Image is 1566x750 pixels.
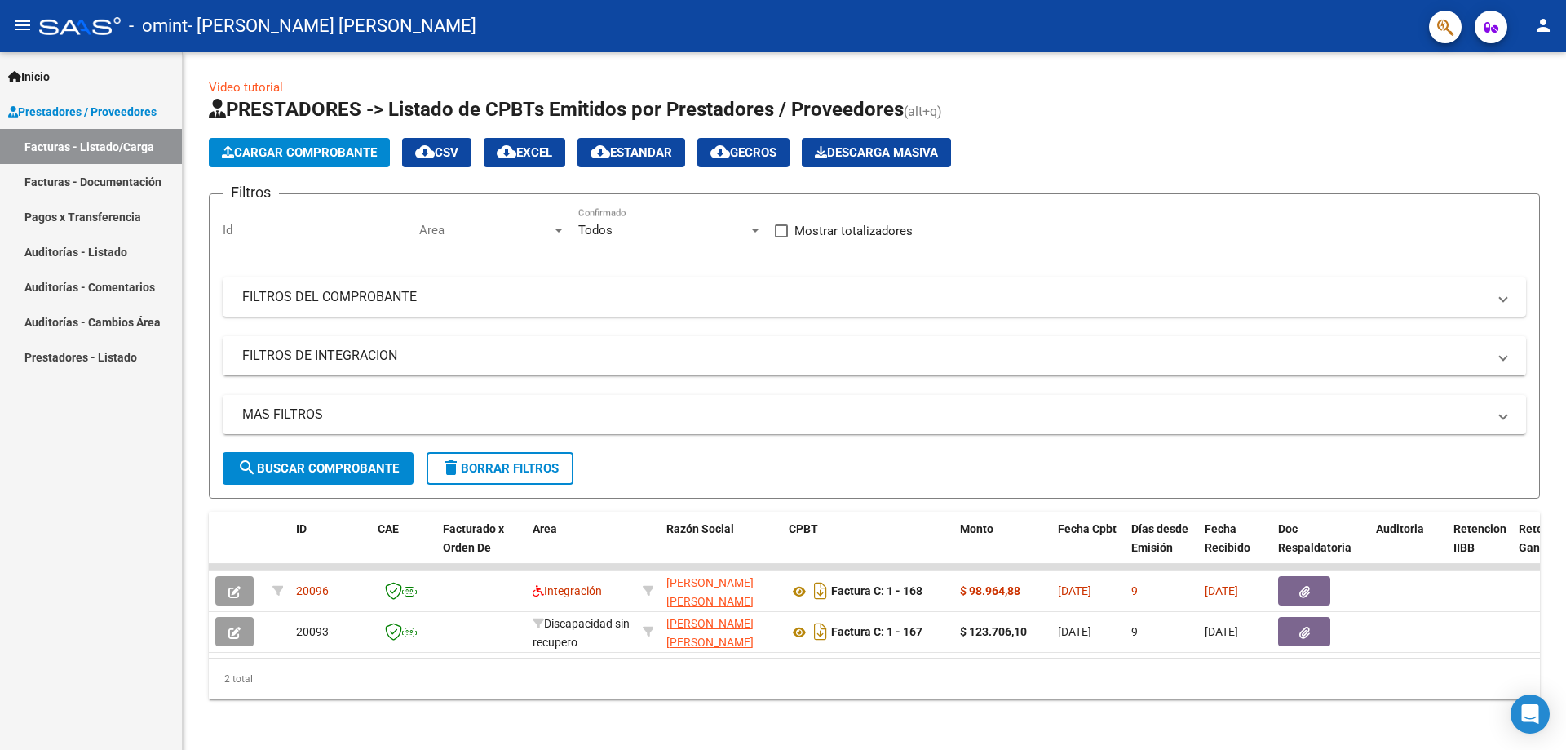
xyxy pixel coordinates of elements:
button: Estandar [577,138,685,167]
span: Monto [960,522,993,535]
strong: Factura C: 1 - 167 [831,626,922,639]
span: Estandar [591,145,672,160]
datatable-header-cell: Razón Social [660,512,782,584]
span: CSV [415,145,458,160]
i: Descargar documento [810,578,831,604]
strong: $ 123.706,10 [960,625,1027,638]
a: Video tutorial [209,80,283,95]
span: Razón Social [666,522,734,535]
span: Integración [533,584,602,597]
span: Discapacidad sin recupero [533,617,630,649]
app-download-masive: Descarga masiva de comprobantes (adjuntos) [802,138,951,167]
strong: $ 98.964,88 [960,584,1020,597]
datatable-header-cell: Area [526,512,636,584]
span: CPBT [789,522,818,535]
div: 27386802772 [666,574,776,608]
mat-icon: menu [13,16,33,35]
mat-icon: search [237,458,257,477]
span: EXCEL [497,145,552,160]
datatable-header-cell: Doc Respaldatoria [1272,512,1369,584]
span: 20093 [296,625,329,638]
button: EXCEL [484,138,565,167]
span: Area [533,522,557,535]
span: - omint [129,8,188,44]
mat-icon: cloud_download [497,142,516,162]
span: Area [419,223,551,237]
mat-panel-title: FILTROS DEL COMPROBANTE [242,288,1487,306]
datatable-header-cell: Fecha Recibido [1198,512,1272,584]
span: [DATE] [1205,625,1238,638]
button: Borrar Filtros [427,452,573,485]
span: Fecha Recibido [1205,522,1250,554]
button: CSV [402,138,471,167]
span: (alt+q) [904,104,942,119]
span: ID [296,522,307,535]
span: - [PERSON_NAME] [PERSON_NAME] [188,8,476,44]
span: Descarga Masiva [815,145,938,160]
span: [PERSON_NAME] [PERSON_NAME] [666,576,754,608]
mat-panel-title: FILTROS DE INTEGRACION [242,347,1487,365]
div: Open Intercom Messenger [1511,695,1550,734]
datatable-header-cell: ID [290,512,371,584]
span: Cargar Comprobante [222,145,377,160]
mat-panel-title: MAS FILTROS [242,406,1487,424]
span: Buscar Comprobante [237,461,399,476]
span: Auditoria [1376,522,1424,535]
span: [PERSON_NAME] [PERSON_NAME] [666,617,754,649]
span: Doc Respaldatoria [1278,522,1351,554]
span: [DATE] [1058,584,1091,597]
span: Prestadores / Proveedores [8,103,157,121]
span: Retencion IIBB [1453,522,1506,554]
span: Borrar Filtros [441,461,559,476]
div: 27386802772 [666,615,776,649]
datatable-header-cell: Auditoria [1369,512,1447,584]
datatable-header-cell: Fecha Cpbt [1051,512,1125,584]
span: Días desde Emisión [1131,522,1188,554]
datatable-header-cell: Días desde Emisión [1125,512,1198,584]
span: Mostrar totalizadores [794,221,913,241]
button: Buscar Comprobante [223,452,414,485]
datatable-header-cell: CPBT [782,512,953,584]
button: Descarga Masiva [802,138,951,167]
i: Descargar documento [810,619,831,645]
datatable-header-cell: CAE [371,512,436,584]
span: Gecros [710,145,776,160]
mat-expansion-panel-header: FILTROS DEL COMPROBANTE [223,277,1526,317]
span: Facturado x Orden De [443,522,504,554]
span: PRESTADORES -> Listado de CPBTs Emitidos por Prestadores / Proveedores [209,98,904,121]
mat-icon: cloud_download [591,142,610,162]
div: 2 total [209,659,1540,699]
span: Fecha Cpbt [1058,522,1117,535]
datatable-header-cell: Facturado x Orden De [436,512,526,584]
button: Gecros [697,138,790,167]
span: [DATE] [1205,584,1238,597]
span: [DATE] [1058,625,1091,638]
span: 9 [1131,584,1138,597]
datatable-header-cell: Monto [953,512,1051,584]
h3: Filtros [223,181,279,204]
mat-icon: delete [441,458,461,477]
span: Todos [578,223,613,237]
mat-expansion-panel-header: FILTROS DE INTEGRACION [223,336,1526,375]
mat-expansion-panel-header: MAS FILTROS [223,395,1526,434]
span: 9 [1131,625,1138,638]
mat-icon: cloud_download [710,142,730,162]
strong: Factura C: 1 - 168 [831,585,922,598]
span: 20096 [296,584,329,597]
datatable-header-cell: Retencion IIBB [1447,512,1512,584]
mat-icon: person [1533,16,1553,35]
span: Inicio [8,68,50,86]
mat-icon: cloud_download [415,142,435,162]
button: Cargar Comprobante [209,138,390,167]
span: CAE [378,522,399,535]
